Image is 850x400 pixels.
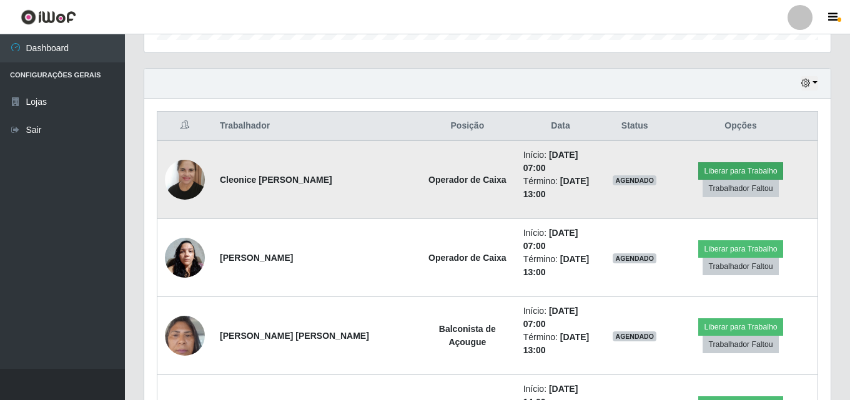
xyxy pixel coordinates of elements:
button: Liberar para Trabalho [698,162,783,180]
strong: Balconista de Açougue [439,324,496,347]
strong: Cleonice [PERSON_NAME] [220,175,332,185]
button: Liberar para Trabalho [698,240,783,258]
li: Início: [523,227,598,253]
span: AGENDADO [613,175,656,185]
button: Trabalhador Faltou [703,258,778,275]
li: Término: [523,175,598,201]
button: Liberar para Trabalho [698,318,783,336]
img: 1727450734629.jpeg [165,153,205,207]
li: Início: [523,305,598,331]
strong: [PERSON_NAME] [PERSON_NAME] [220,331,369,341]
span: AGENDADO [613,253,656,263]
span: AGENDADO [613,331,656,341]
time: [DATE] 07:00 [523,150,578,173]
th: Posição [419,112,516,141]
th: Status [605,112,664,141]
img: 1706817877089.jpeg [165,309,205,362]
img: 1714848493564.jpeg [165,231,205,284]
th: Data [516,112,606,141]
th: Opções [664,112,818,141]
strong: [PERSON_NAME] [220,253,293,263]
strong: Operador de Caixa [428,253,507,263]
li: Término: [523,253,598,279]
li: Término: [523,331,598,357]
th: Trabalhador [212,112,419,141]
strong: Operador de Caixa [428,175,507,185]
li: Início: [523,149,598,175]
time: [DATE] 07:00 [523,306,578,329]
img: CoreUI Logo [21,9,76,25]
button: Trabalhador Faltou [703,180,778,197]
time: [DATE] 07:00 [523,228,578,251]
button: Trabalhador Faltou [703,336,778,353]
